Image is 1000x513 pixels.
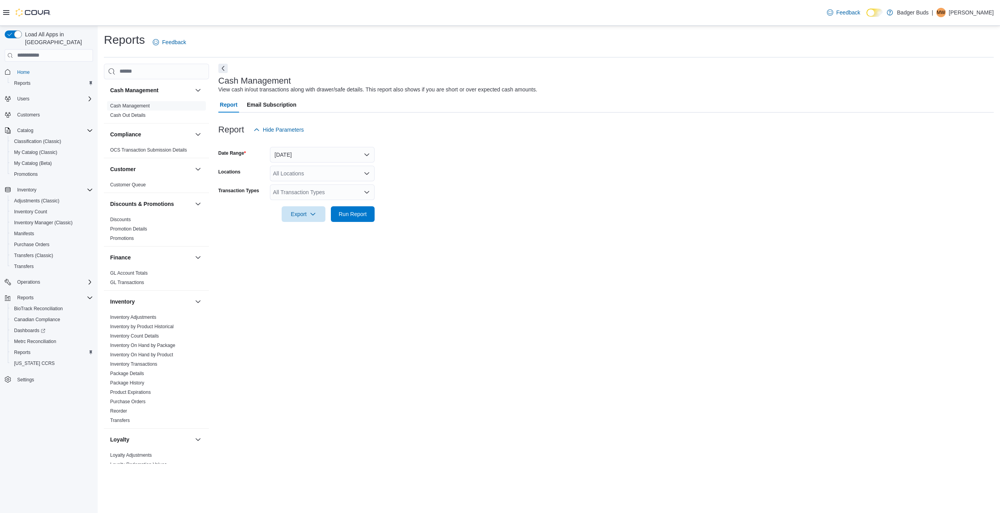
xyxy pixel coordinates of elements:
[8,250,96,261] button: Transfers (Classic)
[193,435,203,444] button: Loyalty
[218,76,291,86] h3: Cash Management
[104,101,209,123] div: Cash Management
[14,220,73,226] span: Inventory Manager (Classic)
[2,125,96,136] button: Catalog
[14,185,93,195] span: Inventory
[11,348,93,357] span: Reports
[110,452,152,458] span: Loyalty Adjustments
[14,375,37,384] a: Settings
[110,280,144,285] a: GL Transactions
[110,236,134,241] a: Promotions
[110,147,187,153] span: OCS Transaction Submission Details
[14,241,50,248] span: Purchase Orders
[11,159,93,168] span: My Catalog (Beta)
[11,315,63,324] a: Canadian Compliance
[193,199,203,209] button: Discounts & Promotions
[8,336,96,347] button: Metrc Reconciliation
[110,200,192,208] button: Discounts & Promotions
[331,206,375,222] button: Run Report
[11,326,93,335] span: Dashboards
[110,226,147,232] a: Promotion Details
[11,148,61,157] a: My Catalog (Classic)
[14,338,56,345] span: Metrc Reconciliation
[110,370,144,377] span: Package Details
[110,399,146,405] span: Purchase Orders
[110,380,144,386] span: Package History
[14,160,52,166] span: My Catalog (Beta)
[110,86,192,94] button: Cash Management
[14,316,60,323] span: Canadian Compliance
[110,165,192,173] button: Customer
[110,408,127,414] a: Reorder
[17,377,34,383] span: Settings
[824,5,863,20] a: Feedback
[2,374,96,385] button: Settings
[11,229,93,238] span: Manifests
[14,277,93,287] span: Operations
[14,80,30,86] span: Reports
[14,277,43,287] button: Operations
[110,270,148,276] a: GL Account Totals
[2,93,96,104] button: Users
[14,306,63,312] span: BioTrack Reconciliation
[17,96,29,102] span: Users
[110,298,135,306] h3: Inventory
[8,239,96,250] button: Purchase Orders
[110,298,192,306] button: Inventory
[110,216,131,223] span: Discounts
[110,361,157,367] span: Inventory Transactions
[936,8,946,17] div: Michelle Westlake
[14,110,43,120] a: Customers
[14,374,93,384] span: Settings
[110,86,159,94] h3: Cash Management
[8,228,96,239] button: Manifests
[11,207,50,216] a: Inventory Count
[17,279,40,285] span: Operations
[11,304,93,313] span: BioTrack Reconciliation
[193,130,203,139] button: Compliance
[14,263,34,270] span: Transfers
[14,360,55,366] span: [US_STATE] CCRS
[11,170,41,179] a: Promotions
[11,218,93,227] span: Inventory Manager (Classic)
[897,8,929,17] p: Badger Buds
[14,293,37,302] button: Reports
[11,315,93,324] span: Canadian Compliance
[193,297,203,306] button: Inventory
[110,371,144,376] a: Package Details
[17,69,30,75] span: Home
[8,261,96,272] button: Transfers
[22,30,93,46] span: Load All Apps in [GEOGRAPHIC_DATA]
[14,198,59,204] span: Adjustments (Classic)
[11,304,66,313] a: BioTrack Reconciliation
[11,337,93,346] span: Metrc Reconciliation
[110,130,192,138] button: Compliance
[11,196,62,206] a: Adjustments (Classic)
[110,130,141,138] h3: Compliance
[8,303,96,314] button: BioTrack Reconciliation
[17,127,33,134] span: Catalog
[8,78,96,89] button: Reports
[8,206,96,217] button: Inventory Count
[110,217,131,222] a: Discounts
[14,94,93,104] span: Users
[932,8,933,17] p: |
[193,253,203,262] button: Finance
[104,268,209,290] div: Finance
[11,348,34,357] a: Reports
[11,240,93,249] span: Purchase Orders
[110,417,130,424] span: Transfers
[11,359,93,368] span: Washington CCRS
[110,324,174,330] span: Inventory by Product Historical
[14,185,39,195] button: Inventory
[11,326,48,335] a: Dashboards
[110,254,131,261] h3: Finance
[110,352,173,357] a: Inventory On Hand by Product
[11,262,93,271] span: Transfers
[110,436,192,443] button: Loyalty
[11,207,93,216] span: Inventory Count
[14,138,61,145] span: Classification (Classic)
[110,436,129,443] h3: Loyalty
